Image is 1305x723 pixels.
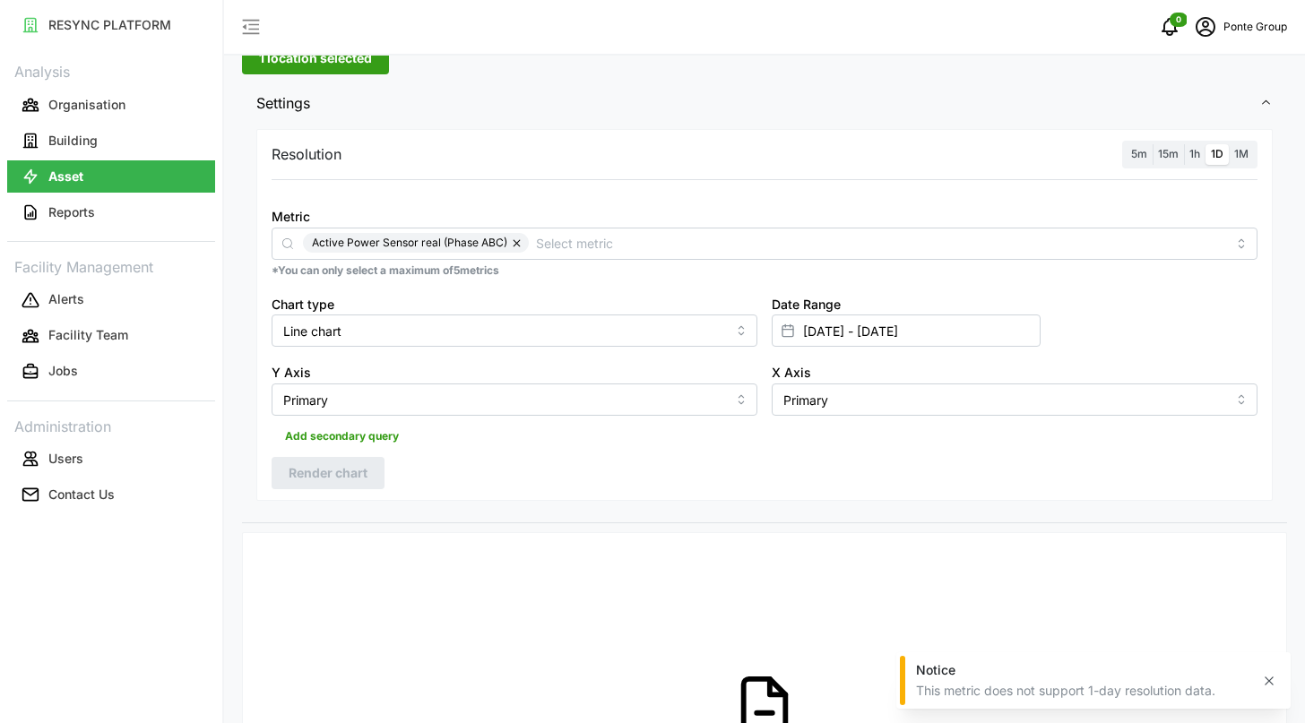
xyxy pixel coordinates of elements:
button: Reports [7,196,215,228]
a: Organisation [7,87,215,123]
a: Alerts [7,282,215,318]
button: Asset [7,160,215,193]
p: Alerts [48,290,84,308]
a: RESYNC PLATFORM [7,7,215,43]
input: Select date range [772,314,1041,347]
span: 1M [1234,147,1249,160]
button: RESYNC PLATFORM [7,9,215,41]
a: Reports [7,194,215,230]
button: Organisation [7,89,215,121]
p: *You can only select a maximum of 5 metrics [272,263,1257,279]
button: Contact Us [7,478,215,511]
button: schedule [1188,9,1223,45]
p: Administration [7,412,215,438]
span: Render chart [289,458,367,488]
p: Building [48,132,98,150]
button: Settings [242,82,1287,125]
p: Asset [48,168,83,185]
p: Facility Team [48,326,128,344]
p: Facility Management [7,253,215,279]
label: X Axis [772,363,811,383]
span: 1 location selected [259,43,372,73]
button: 1 location selected [242,42,389,74]
p: Analysis [7,57,215,83]
div: Settings [242,125,1287,522]
a: Facility Team [7,318,215,354]
span: 5m [1131,147,1147,160]
span: 1D [1211,147,1223,160]
p: Users [48,450,83,468]
p: Organisation [48,96,125,114]
input: Select metric [536,233,1226,253]
a: Jobs [7,354,215,390]
button: Add secondary query [272,423,412,450]
button: notifications [1152,9,1188,45]
a: Contact Us [7,477,215,512]
label: Date Range [772,295,841,314]
p: Jobs [48,362,78,380]
label: Metric [272,207,310,227]
input: Select X axis [772,383,1257,416]
span: 1h [1189,147,1200,160]
div: Notice [916,661,1248,679]
button: Facility Team [7,320,215,352]
div: This metric does not support 1-day resolution data. [916,682,1248,700]
span: 15m [1158,147,1179,160]
button: Jobs [7,356,215,388]
span: 0 [1176,13,1181,26]
button: Building [7,125,215,157]
p: Resolution [272,143,341,166]
span: Active Power Sensor real (Phase ABC) [312,233,507,253]
label: Chart type [272,295,334,314]
span: Settings [256,82,1259,125]
button: Alerts [7,284,215,316]
p: Contact Us [48,486,115,504]
p: RESYNC PLATFORM [48,16,171,34]
button: Users [7,443,215,475]
p: Ponte Group [1223,19,1287,36]
input: Select chart type [272,314,757,347]
a: Asset [7,159,215,194]
a: Users [7,441,215,477]
p: Reports [48,203,95,221]
input: Select Y axis [272,383,757,416]
button: Render chart [272,457,385,489]
span: Add secondary query [285,424,399,449]
a: Building [7,123,215,159]
label: Y Axis [272,363,311,383]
